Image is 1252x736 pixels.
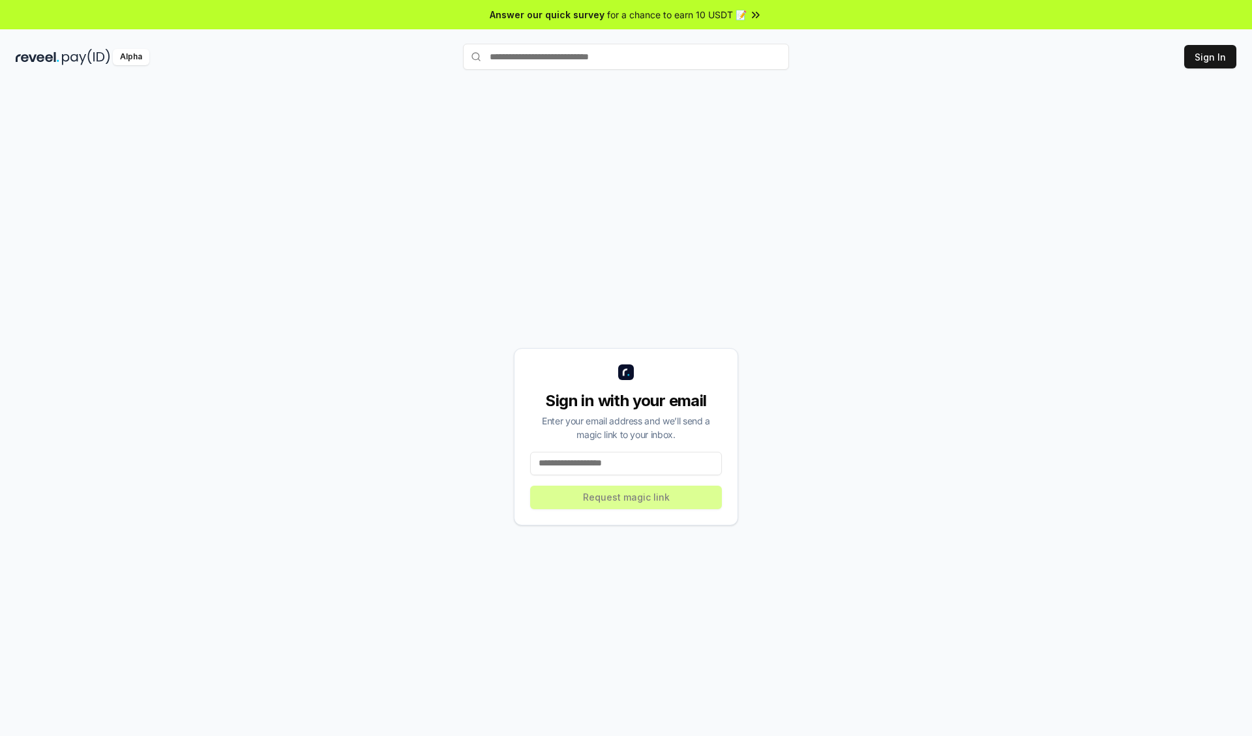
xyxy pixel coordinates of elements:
button: Sign In [1184,45,1236,68]
div: Sign in with your email [530,390,722,411]
span: Answer our quick survey [490,8,604,22]
img: reveel_dark [16,49,59,65]
img: logo_small [618,364,634,380]
img: pay_id [62,49,110,65]
div: Alpha [113,49,149,65]
div: Enter your email address and we’ll send a magic link to your inbox. [530,414,722,441]
span: for a chance to earn 10 USDT 📝 [607,8,747,22]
